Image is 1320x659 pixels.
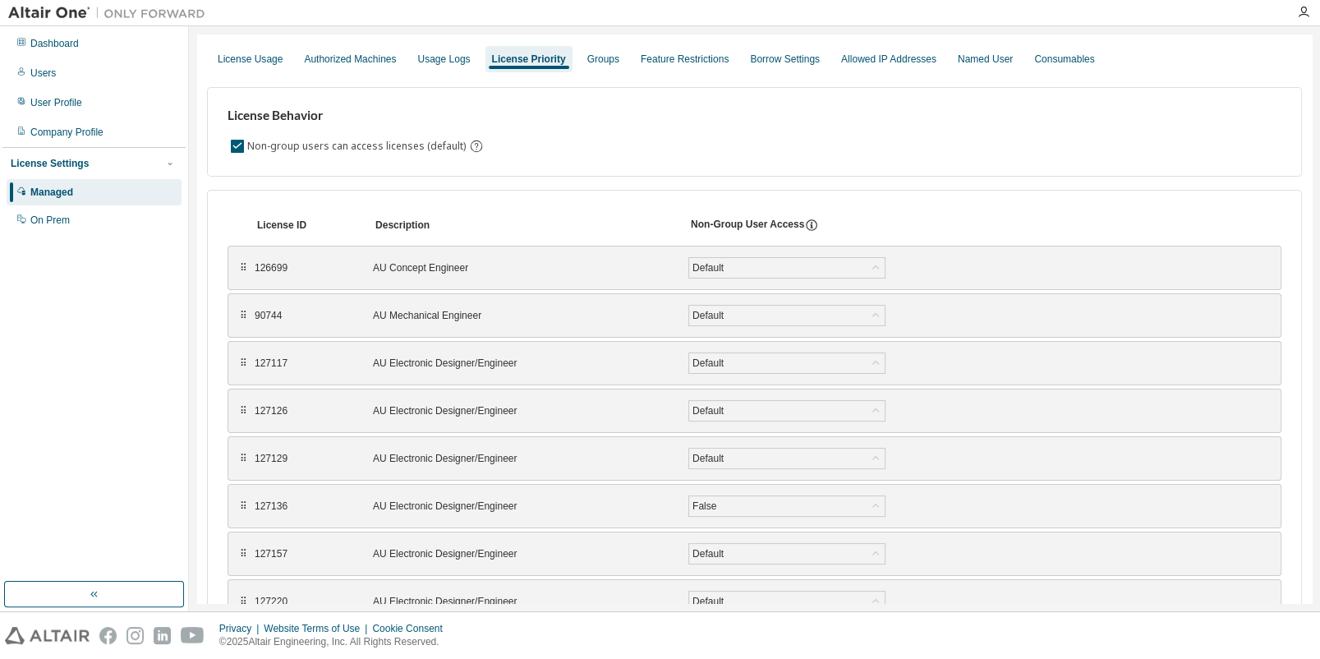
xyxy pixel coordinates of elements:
[257,219,356,232] div: License ID
[238,452,248,465] div: ⠿
[689,401,885,421] div: Default
[373,357,669,370] div: AU Electronic Designer/Engineer
[255,500,353,513] div: 127136
[492,53,566,66] div: License Priority
[373,500,669,513] div: AU Electronic Designer/Engineer
[373,547,669,560] div: AU Electronic Designer/Engineer
[375,219,671,232] div: Description
[690,497,719,515] div: False
[841,53,936,66] div: Allowed IP Addresses
[255,261,353,274] div: 126699
[255,547,353,560] div: 127157
[373,595,669,608] div: AU Electronic Designer/Engineer
[690,259,726,277] div: Default
[8,5,214,21] img: Altair One
[238,261,248,274] div: ⠿
[373,309,669,322] div: AU Mechanical Engineer
[641,53,729,66] div: Feature Restrictions
[372,622,452,635] div: Cookie Consent
[750,53,820,66] div: Borrow Settings
[373,404,669,417] div: AU Electronic Designer/Engineer
[264,622,372,635] div: Website Terms of Use
[689,306,885,325] div: Default
[154,627,171,644] img: linkedin.svg
[373,261,669,274] div: AU Concept Engineer
[255,309,353,322] div: 90744
[247,136,469,156] label: Non-group users can access licenses (default)
[255,357,353,370] div: 127117
[689,544,885,564] div: Default
[30,186,73,199] div: Managed
[255,595,353,608] div: 127220
[228,108,481,124] h3: License Behavior
[373,452,669,465] div: AU Electronic Designer/Engineer
[30,96,82,109] div: User Profile
[690,402,726,420] div: Default
[219,622,264,635] div: Privacy
[255,452,353,465] div: 127129
[690,592,726,611] div: Default
[181,627,205,644] img: youtube.svg
[238,595,248,608] div: ⠿
[30,37,79,50] div: Dashboard
[11,157,89,170] div: License Settings
[689,496,885,516] div: False
[690,449,726,468] div: Default
[99,627,117,644] img: facebook.svg
[238,309,248,322] div: ⠿
[691,218,804,233] div: Non-Group User Access
[126,627,144,644] img: instagram.svg
[304,53,396,66] div: Authorized Machines
[238,500,248,513] div: ⠿
[255,404,353,417] div: 127126
[417,53,470,66] div: Usage Logs
[958,53,1013,66] div: Named User
[689,258,885,278] div: Default
[690,306,726,325] div: Default
[5,627,90,644] img: altair_logo.svg
[469,139,484,154] svg: By default any user not assigned to any group can access any license. Turn this setting off to di...
[587,53,619,66] div: Groups
[689,449,885,468] div: Default
[30,214,70,227] div: On Prem
[30,126,103,139] div: Company Profile
[238,357,248,370] div: ⠿
[690,545,726,563] div: Default
[30,67,56,80] div: Users
[219,635,453,649] p: © 2025 Altair Engineering, Inc. All Rights Reserved.
[238,547,248,560] div: ⠿
[689,353,885,373] div: Default
[218,53,283,66] div: License Usage
[690,354,726,372] div: Default
[238,404,248,417] div: ⠿
[689,592,885,611] div: Default
[1034,53,1094,66] div: Consumables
